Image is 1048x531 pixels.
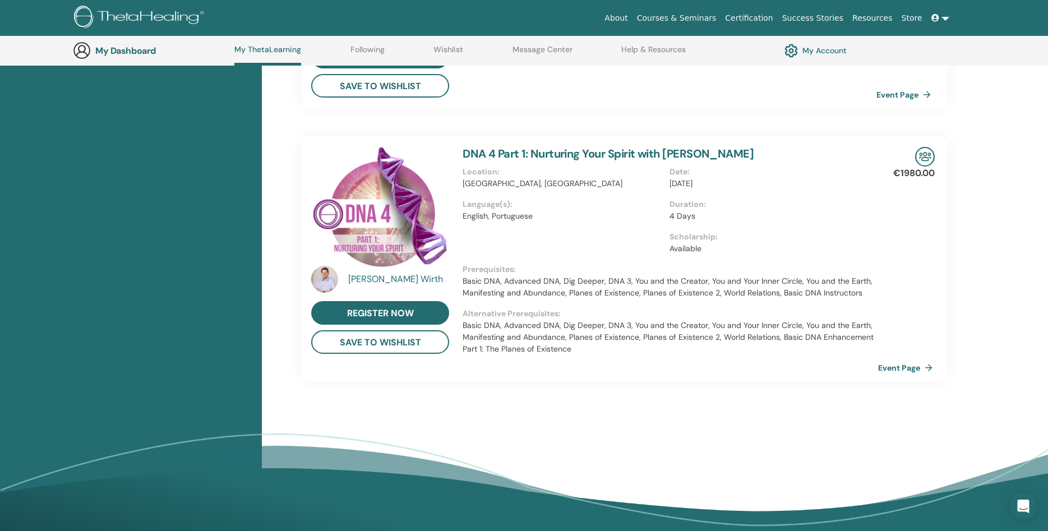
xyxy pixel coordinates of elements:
img: generic-user-icon.jpg [73,41,91,59]
img: In-Person Seminar [915,147,935,167]
a: Store [897,8,927,29]
p: English, Portuguese [463,210,663,222]
img: cog.svg [784,41,798,60]
p: €1980.00 [893,167,935,180]
a: Courses & Seminars [633,8,721,29]
a: Resources [848,8,897,29]
div: Open Intercom Messenger [1010,493,1037,520]
p: Prerequisites : [463,264,876,275]
a: [PERSON_NAME] Wirth [348,273,452,286]
p: [GEOGRAPHIC_DATA], [GEOGRAPHIC_DATA] [463,178,663,190]
span: register now [347,307,414,319]
h3: My Dashboard [95,45,207,56]
img: logo.png [74,6,208,31]
img: DNA 4 Part 1: Nurturing Your Spirit [311,147,449,269]
a: Wishlist [433,45,463,63]
a: register now [311,301,449,325]
a: Success Stories [778,8,848,29]
a: Message Center [513,45,573,63]
button: save to wishlist [311,74,449,98]
button: save to wishlist [311,330,449,354]
a: Certification [721,8,777,29]
a: Help & Resources [621,45,686,63]
p: Basic DNA, Advanced DNA, Dig Deeper, DNA 3, You and the Creator, You and Your Inner Circle, You a... [463,320,876,355]
p: Date : [670,166,870,178]
p: Alternative Prerequisites : [463,308,876,320]
a: My Account [784,41,847,60]
a: My ThetaLearning [234,45,301,66]
p: Basic DNA, Advanced DNA, Dig Deeper, DNA 3, You and the Creator, You and Your Inner Circle, You a... [463,275,876,299]
a: Event Page [876,86,935,103]
p: Available [670,243,870,255]
p: Language(s) : [463,198,663,210]
img: default.jpg [311,266,338,293]
p: Duration : [670,198,870,210]
a: DNA 4 Part 1: Nurturing Your Spirit with [PERSON_NAME] [463,146,754,161]
p: Scholarship : [670,231,870,243]
p: Location : [463,166,663,178]
p: 4 Days [670,210,870,222]
a: About [600,8,632,29]
a: Event Page [878,359,937,376]
p: [DATE] [670,178,870,190]
a: Following [350,45,385,63]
